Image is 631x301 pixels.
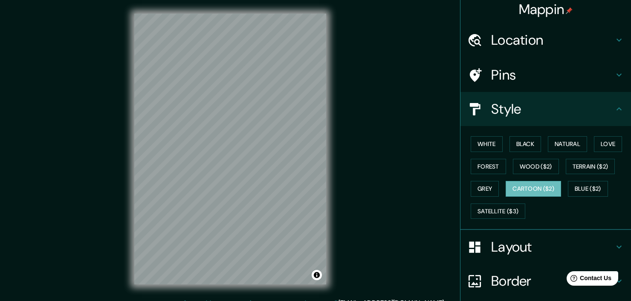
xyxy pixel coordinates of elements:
button: Blue ($2) [568,181,608,197]
button: Black [509,136,541,152]
div: Border [460,264,631,298]
button: Toggle attribution [312,270,322,280]
button: Forest [471,159,506,175]
button: Cartoon ($2) [506,181,561,197]
button: Satellite ($3) [471,204,525,219]
h4: Border [491,272,614,290]
div: Pins [460,58,631,92]
h4: Location [491,32,614,49]
button: Love [594,136,622,152]
canvas: Map [134,14,326,284]
div: Layout [460,230,631,264]
h4: Style [491,100,614,118]
img: pin-icon.png [566,7,573,14]
button: Natural [548,136,587,152]
iframe: Help widget launcher [555,268,622,292]
button: Grey [471,181,499,197]
button: Terrain ($2) [566,159,615,175]
div: Style [460,92,631,126]
div: Location [460,23,631,57]
h4: Mappin [519,1,573,18]
h4: Pins [491,66,614,83]
button: White [471,136,503,152]
h4: Layout [491,238,614,255]
button: Wood ($2) [513,159,559,175]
